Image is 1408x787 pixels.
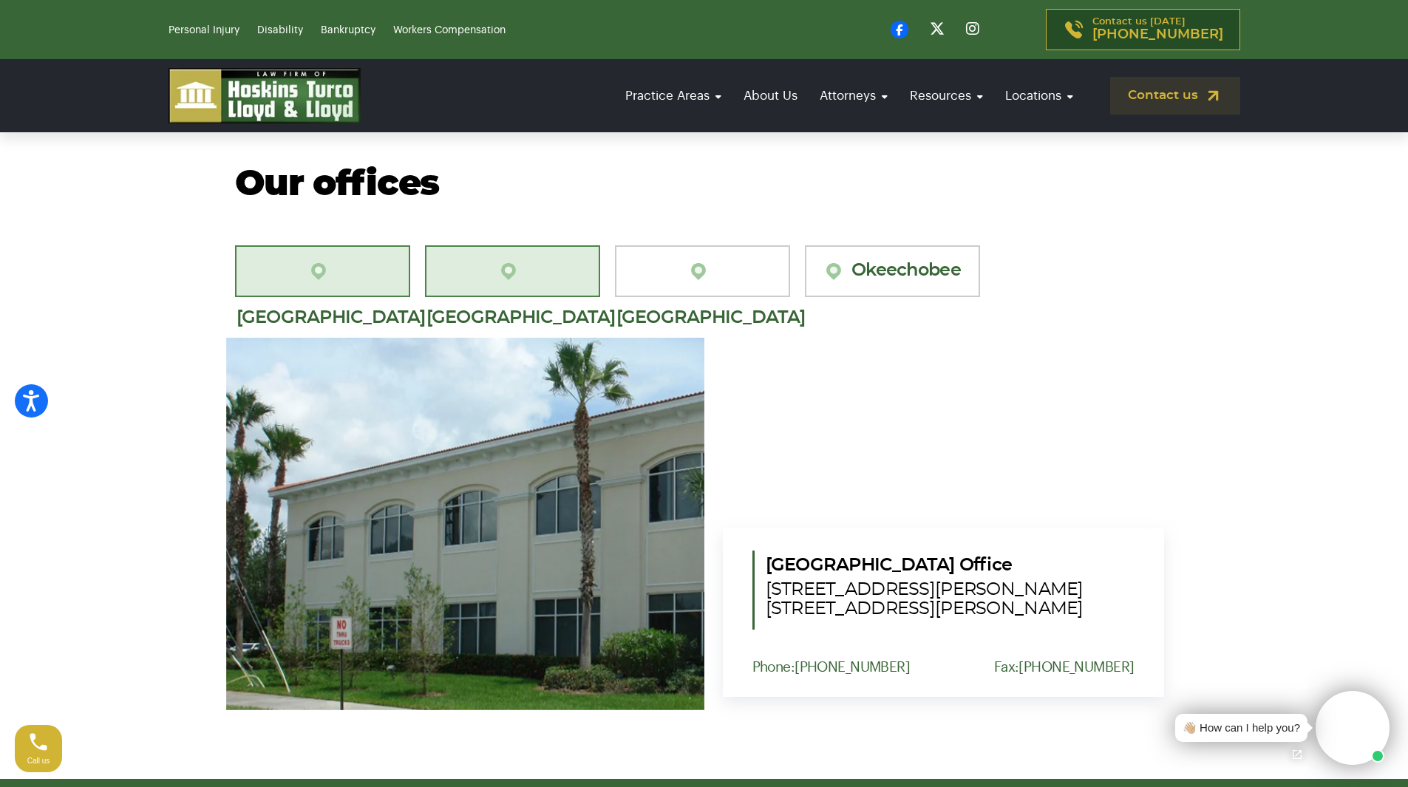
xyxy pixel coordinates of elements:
[766,551,1135,619] h5: [GEOGRAPHIC_DATA] Office
[902,75,990,117] a: Resources
[235,166,1174,205] h2: Our offices
[812,75,895,117] a: Attorneys
[795,660,910,674] a: [PHONE_NUMBER]
[321,25,375,35] a: Bankruptcy
[169,68,361,123] img: logo
[498,261,526,282] img: location
[994,659,1135,675] p: Fax:
[257,25,303,35] a: Disability
[618,75,729,117] a: Practice Areas
[1092,27,1223,42] span: [PHONE_NUMBER]
[752,659,911,675] p: Phone:
[823,261,851,282] img: location
[766,580,1135,619] span: [STREET_ADDRESS][PERSON_NAME] [STREET_ADDRESS][PERSON_NAME]
[27,757,50,765] span: Call us
[1092,17,1223,42] p: Contact us [DATE]
[805,245,980,297] a: Okeechobee
[736,75,805,117] a: About Us
[226,338,704,710] img: PSL Office
[1183,720,1300,737] div: 👋🏼 How can I help you?
[308,261,336,282] img: location
[1046,9,1240,50] a: Contact us [DATE][PHONE_NUMBER]
[235,245,410,297] a: [GEOGRAPHIC_DATA][PERSON_NAME]
[1018,660,1134,674] a: [PHONE_NUMBER]
[1110,77,1240,115] a: Contact us
[615,245,790,297] a: [GEOGRAPHIC_DATA]
[425,245,600,297] a: [GEOGRAPHIC_DATA][PERSON_NAME]
[688,261,716,282] img: location
[393,25,506,35] a: Workers Compensation
[169,25,239,35] a: Personal Injury
[1282,739,1313,770] a: Open chat
[998,75,1081,117] a: Locations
